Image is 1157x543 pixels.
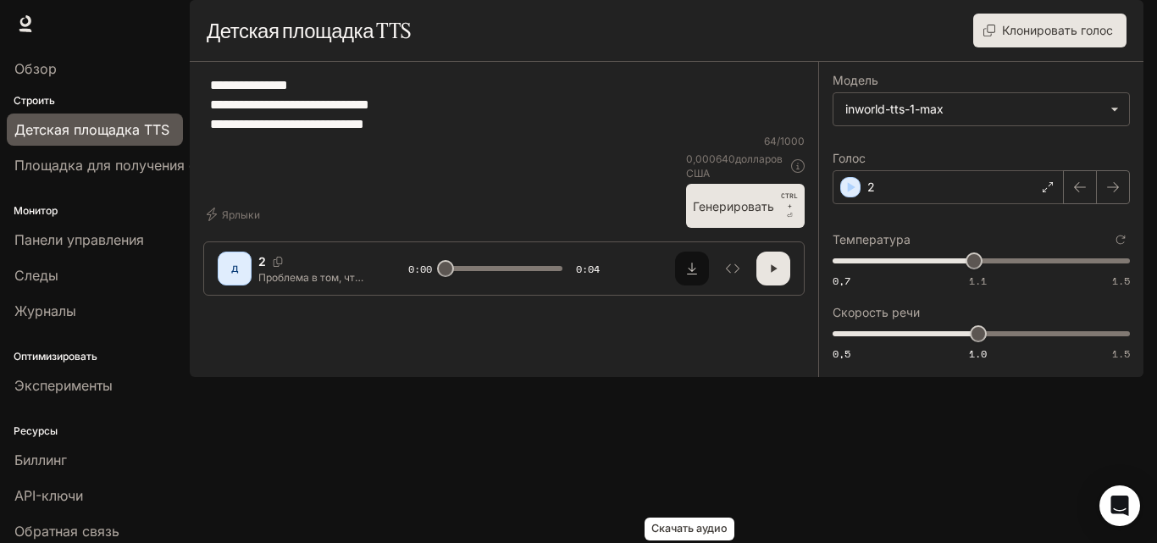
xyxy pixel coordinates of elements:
[833,346,850,361] font: 0,5
[686,152,783,180] font: долларов США
[1002,23,1113,37] font: Клонировать голос
[969,346,987,361] font: 1.0
[1099,485,1140,526] div: Открытый Интерком Мессенджер
[781,191,798,210] font: CTRL +
[973,14,1127,47] button: Клонировать голос
[207,18,411,43] font: Детская площадка TTS
[266,257,290,267] button: Копировать голосовой идентификатор
[576,262,600,276] font: 0:04
[651,522,728,535] font: Скачать аудио
[686,152,735,165] font: 0,000640
[408,262,432,276] font: 0:00
[845,102,944,116] font: inworld-tts-1-max
[693,199,774,213] font: Генерировать
[203,201,267,228] button: Ярлыки
[833,151,866,165] font: Голос
[867,180,875,194] font: 2
[675,252,709,285] button: Скачать аудио
[231,263,239,274] font: Д
[1112,346,1130,361] font: 1.5
[969,274,987,288] font: 1.1
[787,212,793,219] font: ⏎
[833,73,878,87] font: Модель
[833,305,920,319] font: Скорость речи
[833,274,850,288] font: 0,7
[833,232,911,247] font: Температура
[764,135,777,147] font: 64
[777,135,780,147] font: /
[780,135,805,147] font: 1000
[258,254,266,269] font: 2
[833,93,1129,125] div: inworld-tts-1-max
[1111,230,1130,249] button: Сбросить к настройкам по умолчанию
[258,271,363,342] font: Проблема в том, что его компьютер был выключен. Провод интернета — выдернут.
[1112,274,1130,288] font: 1.5
[222,209,260,222] font: Ярлыки
[716,252,750,285] button: Осмотреть
[686,184,805,228] button: ГенерироватьCTRL +⏎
